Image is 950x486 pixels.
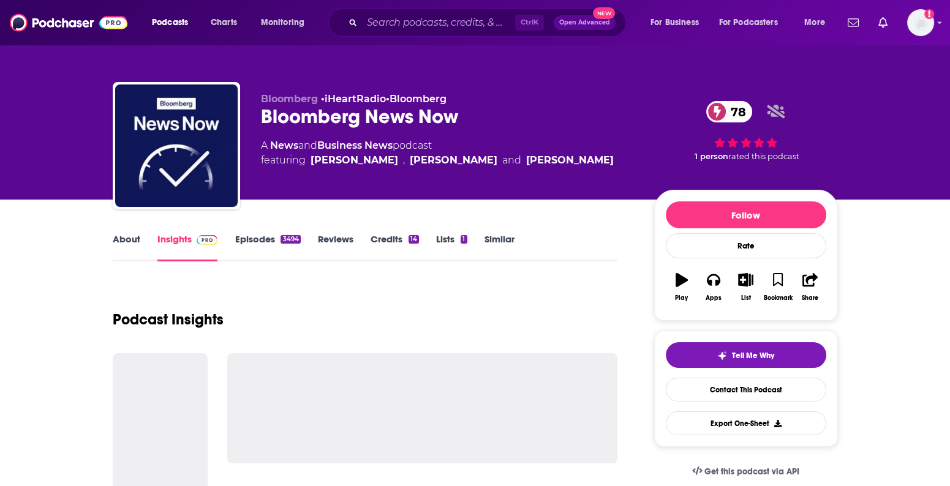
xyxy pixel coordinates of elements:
a: Contact This Podcast [666,378,826,402]
button: Show profile menu [907,9,934,36]
span: • [386,93,447,105]
span: Logged in as angelahattar [907,9,934,36]
img: Podchaser Pro [197,235,218,245]
span: Get this podcast via API [704,466,799,477]
div: Rate [666,233,826,258]
a: Show notifications dropdown [843,12,864,33]
button: List [729,265,761,309]
span: New [593,7,615,19]
div: 78 1 personrated this podcast [654,93,838,169]
button: tell me why sparkleTell Me Why [666,342,826,368]
a: About [113,233,140,261]
div: 1 [461,235,467,244]
div: Bookmark [763,294,792,302]
span: 78 [718,101,752,122]
div: 3494 [281,235,300,244]
a: Bloomberg [390,93,447,105]
span: More [804,14,825,31]
div: Search podcasts, credits, & more... [340,9,638,37]
img: Bloomberg News Now [115,84,238,207]
svg: Add a profile image [924,9,934,19]
button: open menu [711,13,796,32]
button: Share [794,265,826,309]
a: Episodes3494 [235,233,300,261]
a: Show notifications dropdown [873,12,892,33]
img: tell me why sparkle [717,351,727,361]
button: open menu [796,13,840,32]
a: iHeartRadio [325,93,386,105]
span: and [502,153,521,168]
span: 1 person [695,152,728,161]
input: Search podcasts, credits, & more... [362,13,515,32]
span: Open Advanced [559,20,610,26]
div: Apps [706,294,722,302]
div: [PERSON_NAME] [526,153,614,168]
img: Podchaser - Follow, Share and Rate Podcasts [10,11,127,34]
button: Follow [666,201,826,228]
div: [PERSON_NAME] [410,153,497,168]
a: Reviews [318,233,353,261]
button: Bookmark [762,265,794,309]
span: and [298,140,317,151]
div: List [741,294,751,302]
div: Share [802,294,818,302]
h1: Podcast Insights [113,310,224,329]
a: Business News [317,140,393,151]
div: 14 [409,235,419,244]
span: Podcasts [152,14,188,31]
button: Export One-Sheet [666,411,826,435]
span: • [321,93,386,105]
span: Tell Me Why [732,351,774,361]
button: open menu [252,13,320,32]
div: [PERSON_NAME] [311,153,398,168]
div: A podcast [261,138,614,168]
a: News [270,140,298,151]
button: Apps [698,265,729,309]
span: Bloomberg [261,93,318,105]
div: Play [675,294,688,302]
button: open menu [642,13,714,32]
a: Credits14 [371,233,419,261]
span: Charts [211,14,237,31]
a: Lists1 [436,233,467,261]
a: InsightsPodchaser Pro [157,233,218,261]
span: , [403,153,405,168]
button: open menu [143,13,204,32]
span: Monitoring [261,14,304,31]
span: For Business [650,14,699,31]
img: User Profile [907,9,934,36]
a: Similar [484,233,515,261]
a: Charts [203,13,244,32]
button: Open AdvancedNew [554,15,616,30]
a: 78 [706,101,752,122]
span: For Podcasters [719,14,778,31]
button: Play [666,265,698,309]
span: rated this podcast [728,152,799,161]
span: featuring [261,153,614,168]
span: Ctrl K [515,15,544,31]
